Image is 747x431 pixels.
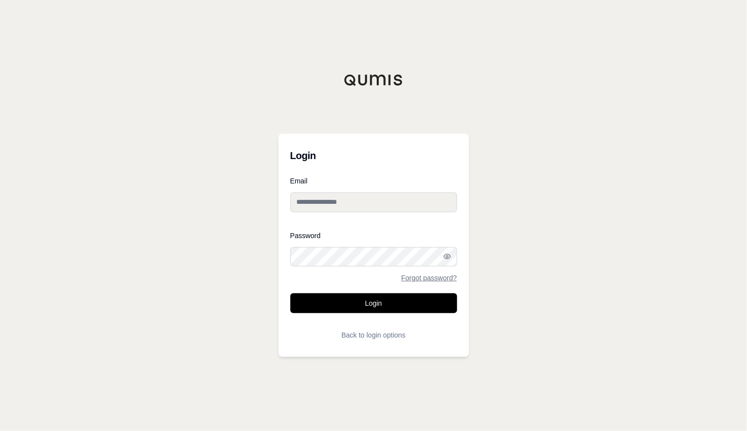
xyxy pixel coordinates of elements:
label: Password [290,232,457,239]
label: Email [290,177,457,184]
h3: Login [290,146,457,166]
img: Qumis [344,74,404,86]
button: Back to login options [290,325,457,345]
a: Forgot password? [401,274,457,281]
button: Login [290,293,457,313]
